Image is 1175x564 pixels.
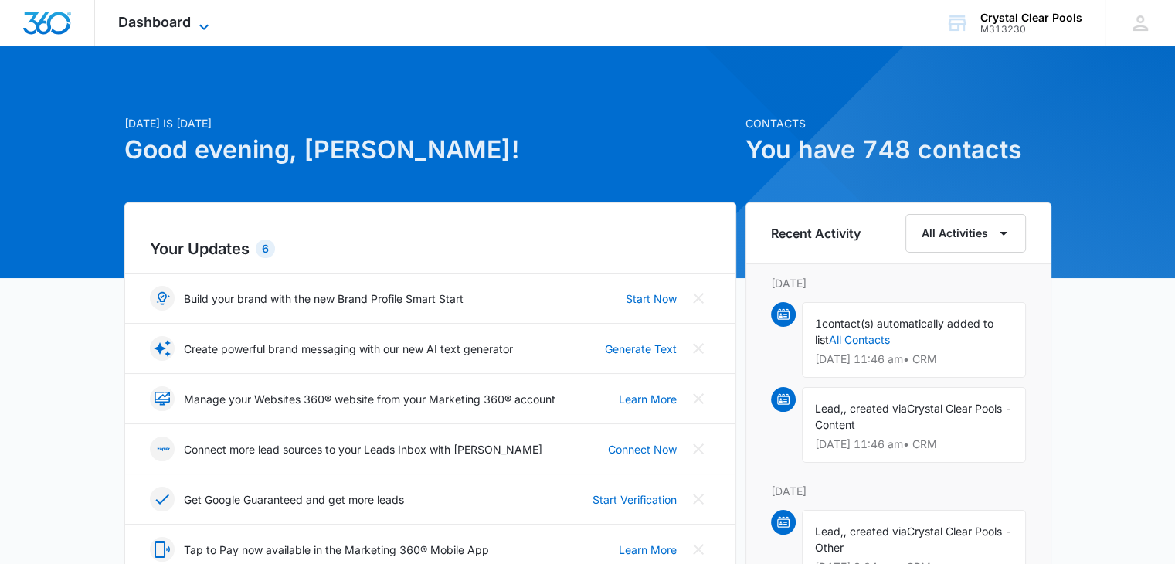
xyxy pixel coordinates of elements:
a: Learn More [619,542,677,558]
h1: You have 748 contacts [745,131,1051,168]
p: Build your brand with the new Brand Profile Smart Start [184,290,464,307]
div: account name [980,12,1082,24]
div: 6 [256,240,275,258]
h2: Your Updates [150,237,711,260]
span: Crystal Clear Pools - Other [815,525,1012,554]
p: Connect more lead sources to your Leads Inbox with [PERSON_NAME] [184,441,542,457]
button: Close [686,537,711,562]
div: account id [980,24,1082,35]
span: contact(s) automatically added to list [815,317,993,346]
p: Manage your Websites 360® website from your Marketing 360® account [184,391,555,407]
a: Start Now [626,290,677,307]
a: Learn More [619,391,677,407]
p: [DATE] 11:46 am • CRM [815,439,1013,450]
a: Generate Text [605,341,677,357]
a: Connect Now [608,441,677,457]
button: Close [686,487,711,511]
span: 1 [815,317,822,330]
span: , created via [844,525,907,538]
a: All Contacts [829,333,890,346]
span: Lead, [815,525,844,538]
span: Lead, [815,402,844,415]
button: All Activities [905,214,1026,253]
p: Tap to Pay now available in the Marketing 360® Mobile App [184,542,489,558]
span: Crystal Clear Pools - Content [815,402,1012,431]
p: Contacts [745,115,1051,131]
p: [DATE] [771,483,1026,499]
h1: Good evening, [PERSON_NAME]! [124,131,736,168]
button: Close [686,437,711,461]
span: Dashboard [118,14,191,30]
p: [DATE] is [DATE] [124,115,736,131]
button: Close [686,336,711,361]
p: Create powerful brand messaging with our new AI text generator [184,341,513,357]
p: [DATE] [771,275,1026,291]
a: Start Verification [593,491,677,508]
span: , created via [844,402,907,415]
p: [DATE] 11:46 am • CRM [815,354,1013,365]
p: Get Google Guaranteed and get more leads [184,491,404,508]
button: Close [686,286,711,311]
h6: Recent Activity [771,224,861,243]
button: Close [686,386,711,411]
